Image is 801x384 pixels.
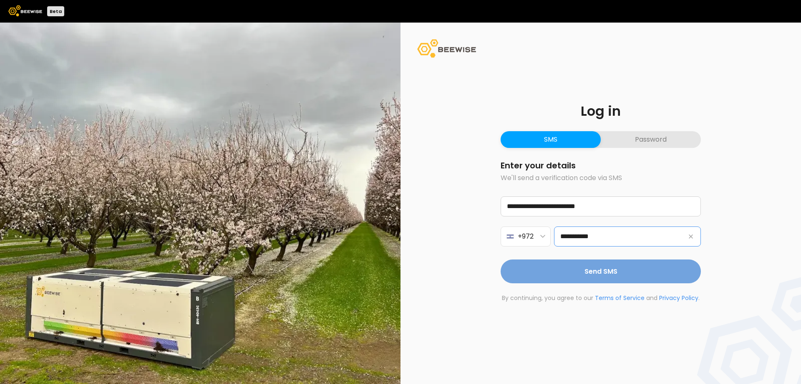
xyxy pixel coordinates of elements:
button: Send SMS [501,259,701,283]
button: Password [601,131,701,148]
img: Beewise logo [8,5,42,16]
div: Beta [47,6,64,16]
span: Send SMS [584,266,617,277]
p: By continuing, you agree to our and . [501,294,701,303]
button: SMS [501,131,601,148]
button: Clear phone number [686,231,696,242]
span: +972 [518,231,534,242]
h2: Enter your details [501,161,701,170]
a: Privacy Policy [659,294,698,302]
a: Terms of Service [595,294,645,302]
h1: Log in [501,104,701,118]
button: +972 [501,226,551,247]
p: We'll send a verification code via SMS [501,173,701,183]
